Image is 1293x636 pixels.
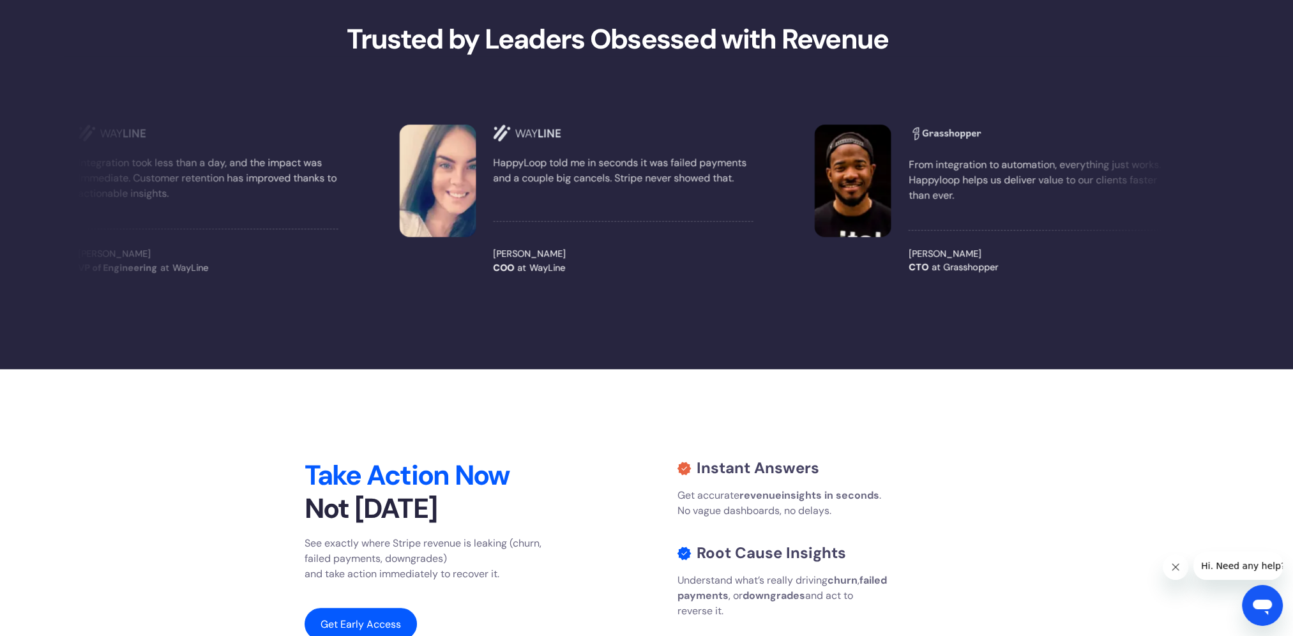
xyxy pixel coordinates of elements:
[8,9,92,19] span: Hi. Need any help?
[782,488,879,502] strong: insights in seconds
[909,261,928,275] div: CTO
[529,261,565,275] div: WayLine
[494,247,753,261] div: [PERSON_NAME]
[677,573,888,619] p: Understand what’s really driving , , or and act to reverse it.
[743,589,805,602] strong: downgrades
[677,573,887,602] strong: failed payments
[161,261,170,275] div: at
[172,261,208,275] div: WayLine
[1163,554,1188,580] iframe: Close message
[944,261,999,275] div: Grasshopper
[79,261,158,275] div: VP of Engineering
[305,457,510,493] span: Take Action Now
[909,156,1168,202] p: From integration to automation, everything just works. Happyloop helps us deliver value to our cl...
[79,247,338,261] div: [PERSON_NAME]
[828,573,858,587] strong: churn
[909,247,1168,261] div: [PERSON_NAME]
[677,488,888,519] p: Get accurate . No vague dashboards, no delays.
[697,544,846,563] h3: Root Cause Insights
[1193,552,1283,580] iframe: Message from company
[697,459,819,478] h3: Instant Answers
[305,459,543,526] h2: Not [DATE]
[494,261,515,275] div: COO
[79,155,338,201] p: Integration took less than a day, and the impact was immediate. Customer retention has improved t...
[739,488,782,502] strong: revenue
[494,155,753,186] p: HappyLoop told me in seconds it was failed payments and a couple big cancels. Stripe never showed...
[518,261,527,275] div: at
[1242,585,1283,626] iframe: Button to launch messaging window
[347,21,889,57] strong: Trusted by Leaders Obsessed with Revenue
[305,536,543,582] p: See exactly where Stripe revenue is leaking (churn, failed payments, downgrades) and take action ...
[932,261,941,275] div: at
